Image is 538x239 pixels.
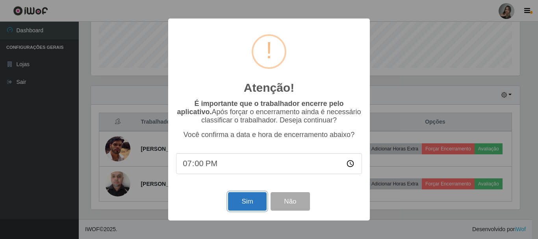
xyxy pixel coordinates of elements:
p: Você confirma a data e hora de encerramento abaixo? [176,131,362,139]
button: Sim [228,192,266,211]
h2: Atenção! [244,81,294,95]
b: É importante que o trabalhador encerre pelo aplicativo. [177,100,343,116]
p: Após forçar o encerramento ainda é necessário classificar o trabalhador. Deseja continuar? [176,100,362,124]
button: Não [271,192,310,211]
